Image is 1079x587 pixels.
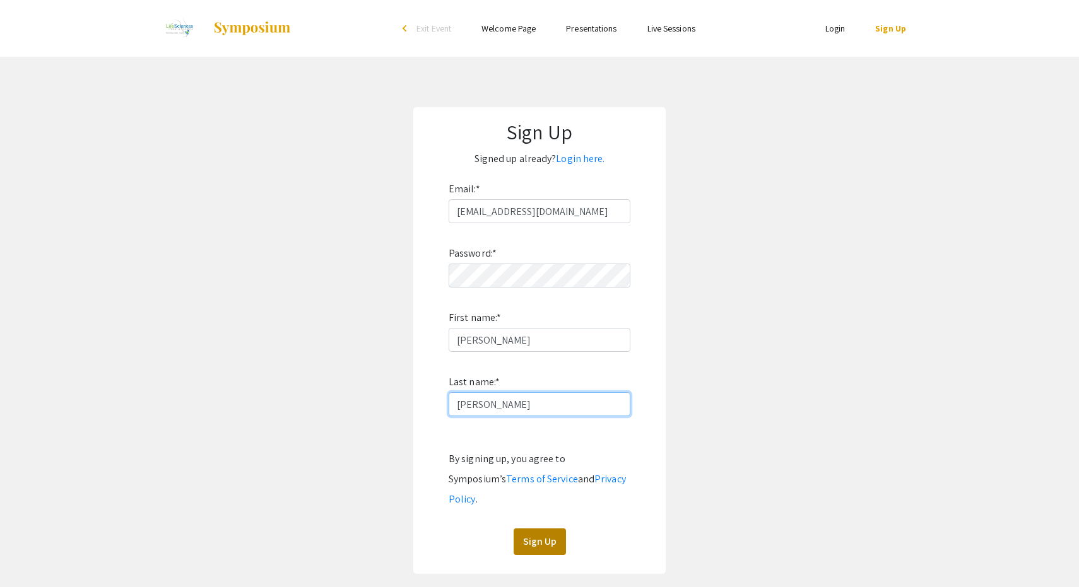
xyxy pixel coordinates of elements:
[158,13,200,44] img: 2025 Life Sciences South Florida STEM Undergraduate Symposium
[514,528,566,555] button: Sign Up
[647,23,695,34] a: Live Sessions
[449,308,501,328] label: First name:
[566,23,616,34] a: Presentations
[449,472,626,506] a: Privacy Policy
[403,25,410,32] div: arrow_back_ios
[158,13,292,44] a: 2025 Life Sciences South Florida STEM Undergraduate Symposium
[449,179,480,199] label: Email:
[426,149,653,169] p: Signed up already?
[825,23,846,34] a: Login
[9,530,54,578] iframe: Chat
[416,23,451,34] span: Exit Event
[213,21,292,36] img: Symposium by ForagerOne
[556,152,604,165] a: Login here.
[449,449,630,509] div: By signing up, you agree to Symposium’s and .
[426,120,653,144] h1: Sign Up
[449,372,500,392] label: Last name:
[449,243,497,264] label: Password:
[506,472,578,485] a: Terms of Service
[481,23,536,34] a: Welcome Page
[875,23,906,34] a: Sign Up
